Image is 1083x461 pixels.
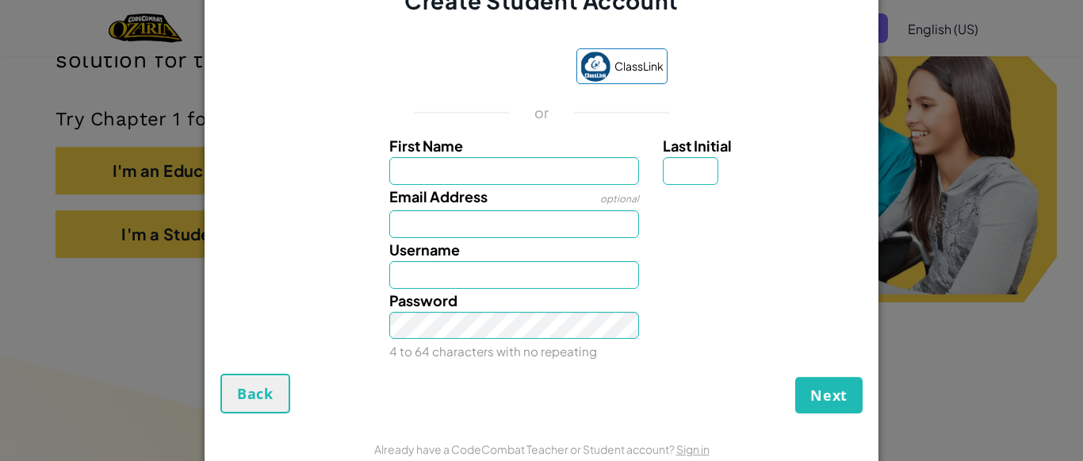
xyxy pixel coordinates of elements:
[614,55,664,78] span: ClassLink
[237,384,274,403] span: Back
[389,136,463,155] span: First Name
[408,51,568,86] iframe: Sign in with Google Button
[389,291,457,309] span: Password
[676,442,710,456] a: Sign in
[220,374,290,413] button: Back
[600,193,639,205] span: optional
[389,240,460,259] span: Username
[580,52,610,82] img: classlink-logo-small.png
[795,377,863,413] button: Next
[374,442,676,456] span: Already have a CodeCombat Teacher or Student account?
[663,136,732,155] span: Last Initial
[810,386,848,405] span: Next
[389,344,597,359] small: 4 to 64 characters with no repeating
[534,103,549,122] p: or
[389,187,488,206] span: Email Address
